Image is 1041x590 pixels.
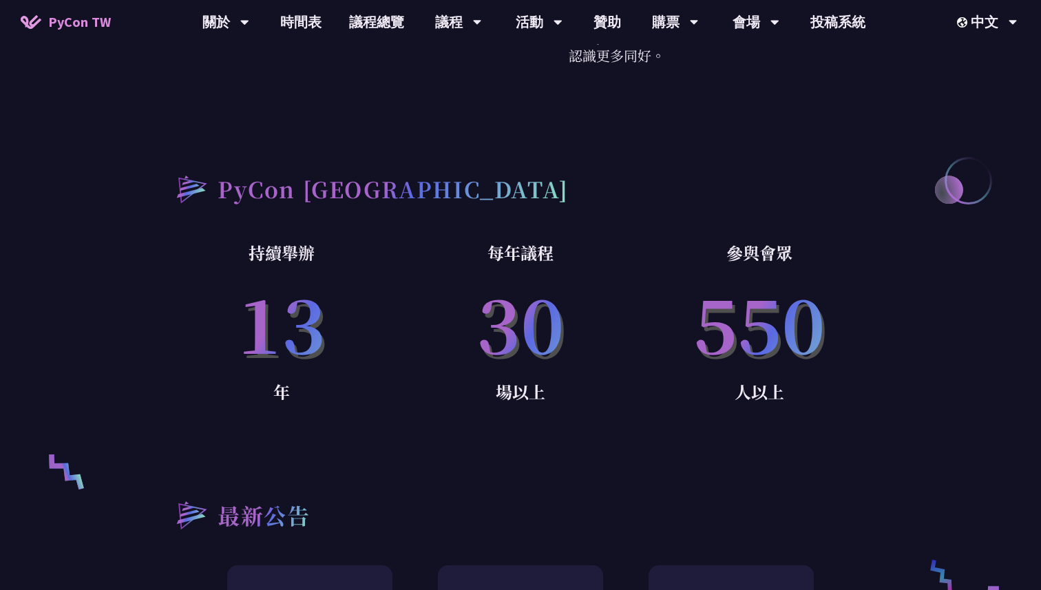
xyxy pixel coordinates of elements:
span: PyCon TW [48,12,111,32]
img: Home icon of PyCon TW 2025 [21,15,41,29]
p: 550 [640,266,879,378]
p: 場以上 [401,378,640,405]
p: 持續舉辦 [162,239,401,266]
img: heading-bullet [162,488,218,540]
a: PyCon TW [7,5,125,39]
p: 30 [401,266,640,378]
h2: PyCon [GEOGRAPHIC_DATA] [218,172,569,205]
p: 參與會眾 [640,239,879,266]
p: 13 [162,266,401,378]
img: heading-bullet [162,162,218,215]
h2: 最新公告 [218,498,310,531]
p: 每年議程 [401,239,640,266]
p: 年 [162,378,401,405]
p: 人以上 [640,378,879,405]
img: Locale Icon [957,17,971,28]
